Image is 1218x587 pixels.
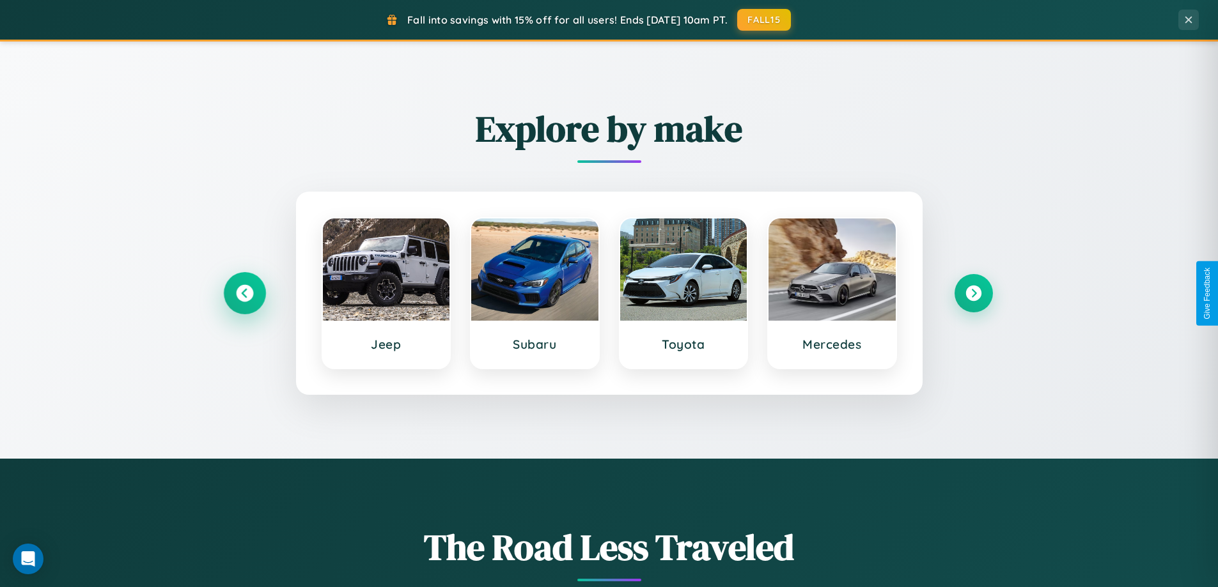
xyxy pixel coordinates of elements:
h2: Explore by make [226,104,993,153]
h3: Jeep [336,337,437,352]
h3: Mercedes [781,337,883,352]
button: FALL15 [737,9,791,31]
h3: Toyota [633,337,735,352]
h3: Subaru [484,337,586,352]
span: Fall into savings with 15% off for all users! Ends [DATE] 10am PT. [407,13,728,26]
div: Give Feedback [1203,268,1212,319]
h1: The Road Less Traveled [226,522,993,572]
div: Open Intercom Messenger [13,544,43,574]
